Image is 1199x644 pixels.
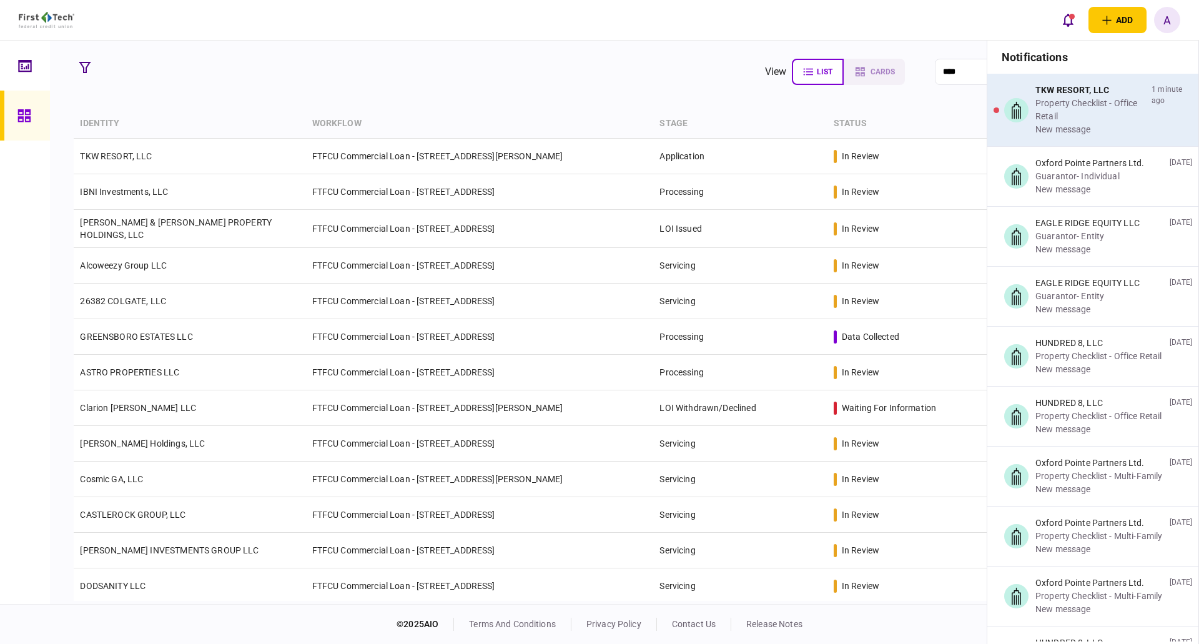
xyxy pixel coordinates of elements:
[1035,84,1147,97] div: TKW RESORT, LLC
[1035,290,1140,303] div: Guarantor- Entity
[306,426,654,462] td: FTFCU Commercial Loan - [STREET_ADDRESS]
[306,248,654,284] td: FTFCU Commercial Loan - [STREET_ADDRESS]
[842,366,879,379] div: in review
[653,533,827,568] td: Servicing
[1035,363,1162,376] div: new message
[74,109,305,139] th: identity
[1035,230,1140,243] div: Guarantor- Entity
[1035,97,1147,123] div: Property Checklist - Office Retail
[1035,517,1162,530] div: Oxford Pointe Partners Ltd.
[469,619,556,629] a: terms and conditions
[653,174,827,210] td: Processing
[1035,483,1162,496] div: new message
[842,330,899,343] div: data collected
[1035,457,1162,470] div: Oxford Pointe Partners Ltd.
[19,12,74,28] img: client company logo
[1170,337,1192,376] div: [DATE]
[1035,423,1162,436] div: new message
[827,109,1059,139] th: status
[842,508,879,521] div: in review
[586,619,641,629] a: privacy policy
[80,474,143,484] a: Cosmic GA, LLC
[80,438,205,448] a: [PERSON_NAME] Holdings, LLC
[80,367,179,377] a: ASTRO PROPERTIES LLC
[1170,397,1192,436] div: [DATE]
[80,217,272,240] a: [PERSON_NAME] & [PERSON_NAME] PROPERTY HOLDINGS, LLC
[842,222,879,235] div: in review
[80,260,167,270] a: Alcoweezy Group LLC
[306,139,654,174] td: FTFCU Commercial Loan - [STREET_ADDRESS][PERSON_NAME]
[1035,410,1162,423] div: Property Checklist - Office Retail
[397,618,454,631] div: © 2025 AIO
[765,64,787,79] div: view
[1035,350,1162,363] div: Property Checklist - Office Retail
[842,544,879,557] div: in review
[1152,84,1192,136] div: 1 minute ago
[842,259,879,272] div: in review
[817,67,832,76] span: list
[306,284,654,319] td: FTFCU Commercial Loan - [STREET_ADDRESS]
[306,390,654,426] td: FTFCU Commercial Loan - [STREET_ADDRESS][PERSON_NAME]
[1035,590,1162,603] div: Property Checklist - Multi-Family
[1170,517,1192,556] div: [DATE]
[1035,303,1140,316] div: new message
[1170,277,1192,316] div: [DATE]
[987,41,1198,74] h3: notifications
[842,437,879,450] div: in review
[306,174,654,210] td: FTFCU Commercial Loan - [STREET_ADDRESS]
[306,568,654,604] td: FTFCU Commercial Loan - [STREET_ADDRESS]
[1170,457,1192,496] div: [DATE]
[1035,530,1162,543] div: Property Checklist - Multi-Family
[842,186,879,198] div: in review
[1088,7,1147,33] button: open adding identity options
[653,248,827,284] td: Servicing
[306,462,654,497] td: FTFCU Commercial Loan - [STREET_ADDRESS][PERSON_NAME]
[653,497,827,533] td: Servicing
[653,139,827,174] td: Application
[1035,217,1140,230] div: EAGLE RIDGE EQUITY LLC
[653,390,827,426] td: LOI Withdrawn/Declined
[653,462,827,497] td: Servicing
[306,319,654,355] td: FTFCU Commercial Loan - [STREET_ADDRESS]
[80,510,185,520] a: CASTLEROCK GROUP, LLC
[653,319,827,355] td: Processing
[306,497,654,533] td: FTFCU Commercial Loan - [STREET_ADDRESS]
[672,619,716,629] a: contact us
[1035,397,1162,410] div: HUNDRED 8, LLC
[1154,7,1180,33] button: A
[306,355,654,390] td: FTFCU Commercial Loan - [STREET_ADDRESS]
[842,473,879,485] div: in review
[1035,170,1145,183] div: Guarantor- Individual
[1170,217,1192,256] div: [DATE]
[1035,603,1162,616] div: new message
[653,355,827,390] td: Processing
[653,284,827,319] td: Servicing
[746,619,802,629] a: release notes
[842,580,879,592] div: in review
[842,402,936,414] div: waiting for information
[1055,7,1081,33] button: open notifications list
[1035,277,1140,290] div: EAGLE RIDGE EQUITY LLC
[1035,337,1162,350] div: HUNDRED 8, LLC
[306,109,654,139] th: workflow
[80,296,166,306] a: 26382 COLGATE, LLC
[80,151,152,161] a: TKW RESORT, LLC
[653,109,827,139] th: stage
[842,150,879,162] div: in review
[306,533,654,568] td: FTFCU Commercial Loan - [STREET_ADDRESS]
[80,403,196,413] a: Clarion [PERSON_NAME] LLC
[653,210,827,248] td: LOI Issued
[80,581,146,591] a: DODSANITY LLC
[1035,243,1140,256] div: new message
[842,295,879,307] div: in review
[1035,123,1147,136] div: new message
[844,59,905,85] button: cards
[1170,157,1192,196] div: [DATE]
[653,426,827,462] td: Servicing
[1170,577,1192,616] div: [DATE]
[80,187,168,197] a: IBNI Investments, LLC
[1035,470,1162,483] div: Property Checklist - Multi-Family
[1035,577,1162,590] div: Oxford Pointe Partners Ltd.
[871,67,895,76] span: cards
